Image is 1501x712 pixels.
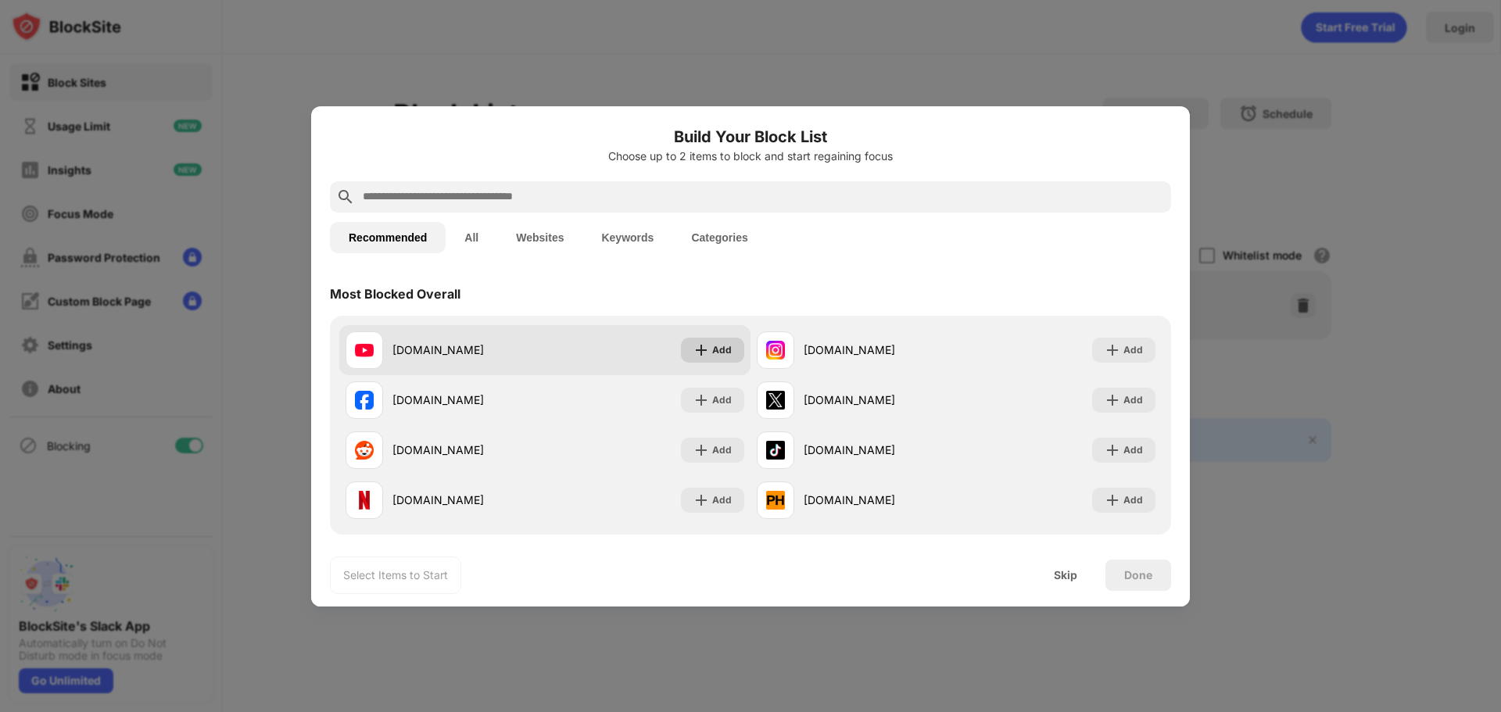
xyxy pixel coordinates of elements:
div: Done [1124,569,1152,581]
div: Most Blocked Overall [330,286,460,302]
div: [DOMAIN_NAME] [804,342,956,358]
div: [DOMAIN_NAME] [392,492,545,508]
div: [DOMAIN_NAME] [392,442,545,458]
div: [DOMAIN_NAME] [392,342,545,358]
img: favicons [355,441,374,460]
button: All [446,222,497,253]
img: favicons [355,491,374,510]
div: Add [1123,342,1143,358]
div: Add [1123,392,1143,408]
div: Add [712,492,732,508]
img: favicons [766,491,785,510]
img: favicons [766,341,785,360]
img: search.svg [336,188,355,206]
button: Websites [497,222,582,253]
button: Recommended [330,222,446,253]
button: Categories [672,222,766,253]
div: [DOMAIN_NAME] [804,492,956,508]
img: favicons [766,441,785,460]
img: favicons [766,391,785,410]
button: Keywords [582,222,672,253]
div: Add [712,342,732,358]
div: Add [712,392,732,408]
img: favicons [355,341,374,360]
img: favicons [355,391,374,410]
div: Select Items to Start [343,567,448,583]
div: Add [1123,442,1143,458]
div: [DOMAIN_NAME] [804,392,956,408]
div: Add [1123,492,1143,508]
div: [DOMAIN_NAME] [804,442,956,458]
h6: Build Your Block List [330,125,1171,148]
div: Choose up to 2 items to block and start regaining focus [330,150,1171,163]
div: [DOMAIN_NAME] [392,392,545,408]
div: Skip [1054,569,1077,581]
div: Add [712,442,732,458]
